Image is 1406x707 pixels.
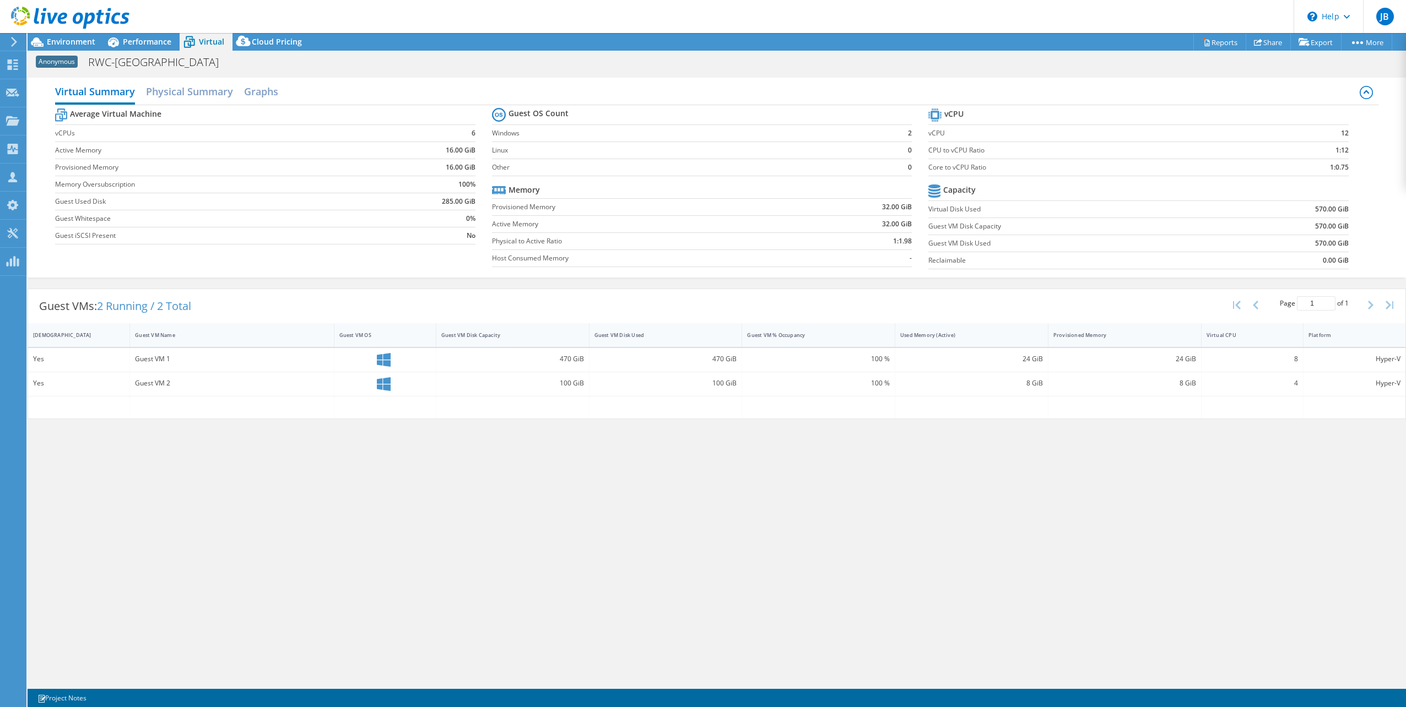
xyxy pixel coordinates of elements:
[943,184,976,195] b: Capacity
[33,331,111,339] div: [DEMOGRAPHIC_DATA]
[900,377,1043,389] div: 8 GiB
[55,230,375,241] label: Guest iSCSI Present
[492,162,892,173] label: Other
[492,253,801,264] label: Host Consumed Memory
[458,179,475,190] b: 100%
[492,128,892,139] label: Windows
[594,331,724,339] div: Guest VM Disk Used
[882,202,912,213] b: 32.00 GiB
[1053,353,1196,365] div: 24 GiB
[882,219,912,230] b: 32.00 GiB
[1345,298,1349,308] span: 1
[446,145,475,156] b: 16.00 GiB
[472,128,475,139] b: 6
[55,179,375,190] label: Memory Oversubscription
[928,255,1222,266] label: Reclaimable
[1341,128,1349,139] b: 12
[339,331,418,339] div: Guest VM OS
[252,36,302,47] span: Cloud Pricing
[509,184,540,195] b: Memory
[908,162,912,173] b: 0
[55,80,135,105] h2: Virtual Summary
[33,377,125,389] div: Yes
[1246,34,1291,51] a: Share
[1308,331,1387,339] div: Platform
[1207,331,1285,339] div: Virtual CPU
[70,108,161,119] b: Average Virtual Machine
[1207,377,1298,389] div: 4
[55,145,375,156] label: Active Memory
[928,162,1253,173] label: Core to vCPU Ratio
[1307,12,1317,21] svg: \n
[55,128,375,139] label: vCPUs
[908,145,912,156] b: 0
[1308,353,1400,365] div: Hyper-V
[747,377,890,389] div: 100 %
[594,377,737,389] div: 100 GiB
[928,145,1253,156] label: CPU to vCPU Ratio
[1290,34,1342,51] a: Export
[1335,145,1349,156] b: 1:12
[33,353,125,365] div: Yes
[244,80,278,102] h2: Graphs
[1315,221,1349,232] b: 570.00 GiB
[747,353,890,365] div: 100 %
[441,331,571,339] div: Guest VM Disk Capacity
[492,236,801,247] label: Physical to Active Ratio
[123,36,171,47] span: Performance
[1053,377,1196,389] div: 8 GiB
[910,253,912,264] b: -
[28,289,202,323] div: Guest VMs:
[747,331,877,339] div: Guest VM % Occupancy
[97,298,191,313] span: 2 Running / 2 Total
[446,162,475,173] b: 16.00 GiB
[36,56,78,68] span: Anonymous
[928,128,1253,139] label: vCPU
[492,202,801,213] label: Provisioned Memory
[441,377,584,389] div: 100 GiB
[55,162,375,173] label: Provisioned Memory
[1323,255,1349,266] b: 0.00 GiB
[594,353,737,365] div: 470 GiB
[442,196,475,207] b: 285.00 GiB
[199,36,224,47] span: Virtual
[135,331,315,339] div: Guest VM Name
[55,213,375,224] label: Guest Whitespace
[1315,204,1349,215] b: 570.00 GiB
[441,353,584,365] div: 470 GiB
[55,196,375,207] label: Guest Used Disk
[944,108,964,119] b: vCPU
[466,213,475,224] b: 0%
[928,221,1222,232] label: Guest VM Disk Capacity
[1330,162,1349,173] b: 1:0.75
[135,377,328,389] div: Guest VM 2
[83,56,236,68] h1: RWC-[GEOGRAPHIC_DATA]
[1193,34,1246,51] a: Reports
[1315,238,1349,249] b: 570.00 GiB
[1376,8,1394,25] span: JB
[492,219,801,230] label: Active Memory
[1280,296,1349,311] span: Page of
[467,230,475,241] b: No
[146,80,233,102] h2: Physical Summary
[908,128,912,139] b: 2
[1207,353,1298,365] div: 8
[492,145,892,156] label: Linux
[1341,34,1392,51] a: More
[47,36,95,47] span: Environment
[1297,296,1335,311] input: jump to page
[900,331,1030,339] div: Used Memory (Active)
[893,236,912,247] b: 1:1.98
[509,108,569,119] b: Guest OS Count
[30,691,94,705] a: Project Notes
[1053,331,1183,339] div: Provisioned Memory
[900,353,1043,365] div: 24 GiB
[928,238,1222,249] label: Guest VM Disk Used
[135,353,328,365] div: Guest VM 1
[928,204,1222,215] label: Virtual Disk Used
[1308,377,1400,389] div: Hyper-V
